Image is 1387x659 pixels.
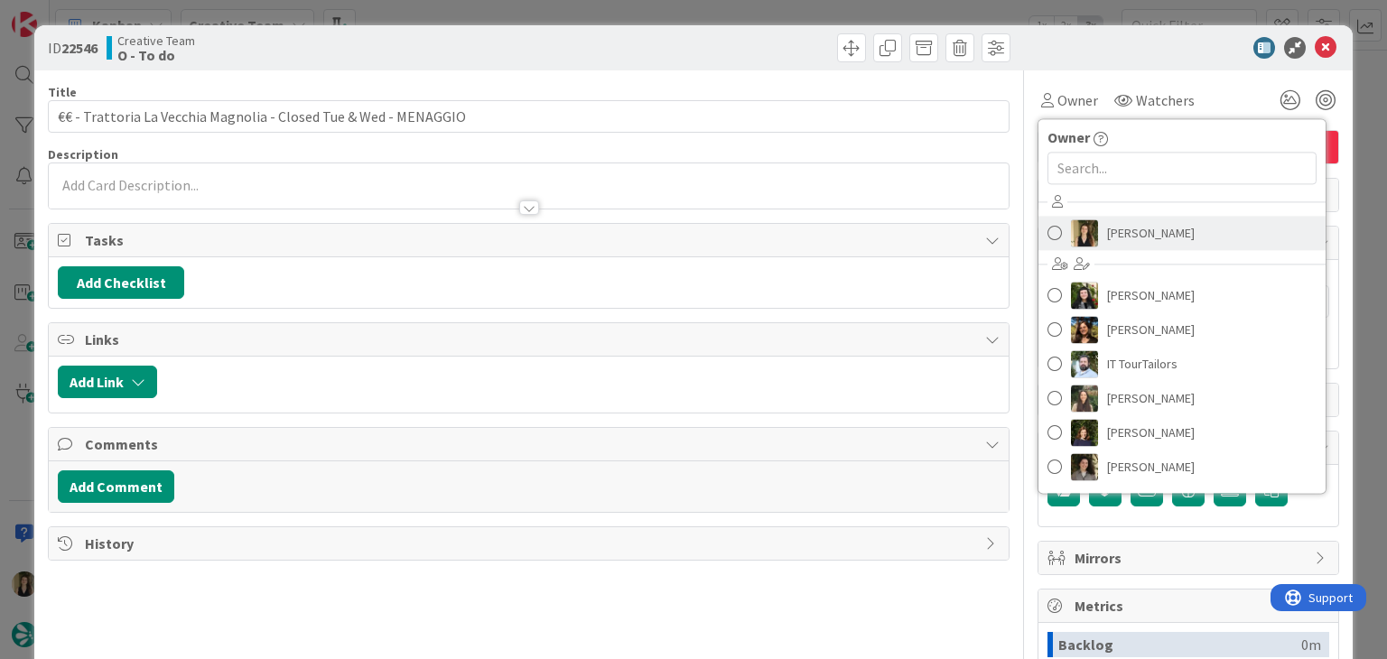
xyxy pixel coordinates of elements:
span: Metrics [1075,595,1306,617]
span: Description [48,146,118,162]
img: DR [1071,316,1098,343]
span: ID [48,37,98,59]
img: BC [1071,282,1098,309]
span: Creative Team [117,33,195,48]
button: Add Comment [58,470,174,503]
button: Add Checklist [58,266,184,299]
span: History [85,533,975,554]
span: [PERSON_NAME] [1107,419,1195,446]
button: Add Link [58,366,157,398]
a: ITIT TourTailors [1038,347,1326,381]
span: Support [38,3,82,24]
span: Tasks [85,229,975,251]
input: Search... [1047,152,1317,184]
span: Watchers [1136,89,1195,111]
div: 0m [1301,632,1321,657]
span: IT TourTailors [1107,350,1178,377]
span: [PERSON_NAME] [1107,316,1195,343]
span: Owner [1057,89,1098,111]
span: Comments [85,433,975,455]
a: BC[PERSON_NAME] [1038,278,1326,312]
img: SP [1071,219,1098,246]
img: IT [1071,350,1098,377]
a: MC[PERSON_NAME] [1038,415,1326,450]
img: MC [1071,419,1098,446]
a: SP[PERSON_NAME] [1038,216,1326,250]
img: MS [1071,453,1098,480]
a: MS[PERSON_NAME] [1038,450,1326,484]
b: O - To do [117,48,195,62]
a: DR[PERSON_NAME] [1038,312,1326,347]
span: Owner [1047,126,1090,148]
span: Links [85,329,975,350]
div: Backlog [1058,632,1301,657]
span: Mirrors [1075,547,1306,569]
span: [PERSON_NAME] [1107,219,1195,246]
span: [PERSON_NAME] [1107,282,1195,309]
label: Title [48,84,77,100]
span: [PERSON_NAME] [1107,385,1195,412]
input: type card name here... [48,100,1009,133]
a: IG[PERSON_NAME] [1038,381,1326,415]
span: [PERSON_NAME] [1107,453,1195,480]
b: 22546 [61,39,98,57]
img: IG [1071,385,1098,412]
